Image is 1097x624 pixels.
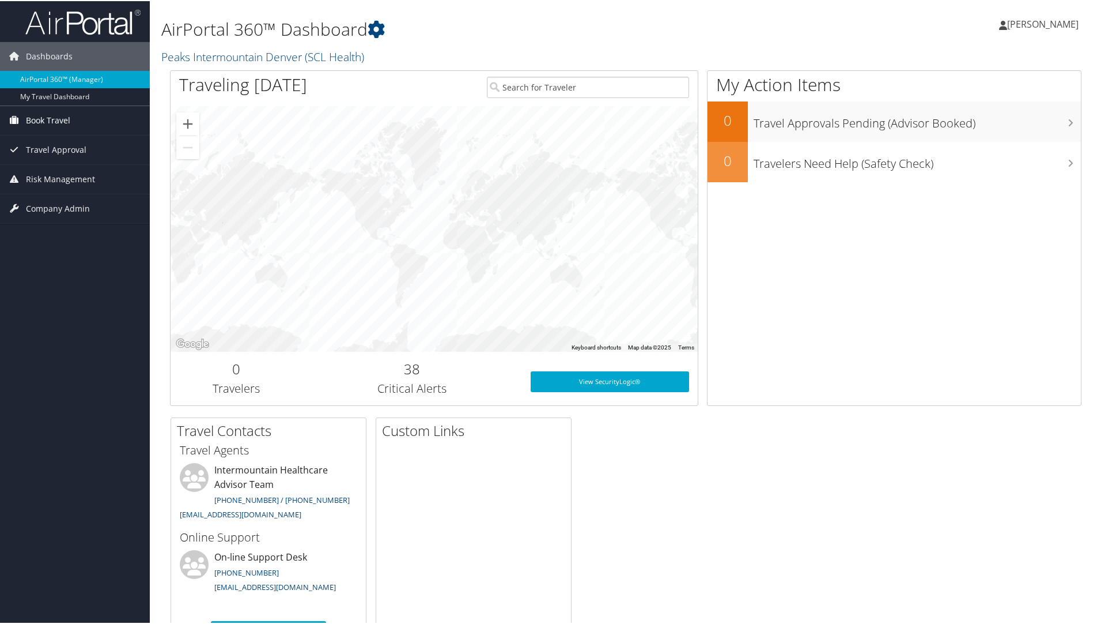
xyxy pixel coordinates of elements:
a: Open this area in Google Maps (opens a new window) [173,336,211,351]
span: [PERSON_NAME] [1007,17,1079,29]
button: Zoom in [176,111,199,134]
span: Book Travel [26,105,70,134]
a: View SecurityLogic® [531,370,689,391]
h2: 0 [708,150,748,170]
li: Intermountain Healthcare Advisor Team [174,462,363,524]
h3: Travel Agents [180,441,357,457]
a: 0Travel Approvals Pending (Advisor Booked) [708,100,1081,141]
a: [PHONE_NUMBER] [214,566,279,577]
h2: 0 [179,358,294,378]
h2: 38 [311,358,513,378]
h2: 0 [708,110,748,129]
h3: Online Support [180,528,357,544]
button: Zoom out [176,135,199,158]
input: Search for Traveler [487,76,689,97]
a: [EMAIL_ADDRESS][DOMAIN_NAME] [180,508,301,518]
li: On-line Support Desk [174,549,363,596]
img: Google [173,336,211,351]
span: Dashboards [26,41,73,70]
a: Terms (opens in new tab) [678,343,694,349]
h3: Travel Approvals Pending (Advisor Booked) [754,108,1081,130]
h2: Travel Contacts [177,420,366,439]
span: Map data ©2025 [628,343,671,349]
a: [PHONE_NUMBER] / [PHONE_NUMBER] [214,494,350,504]
a: Peaks Intermountain Denver (SCL Health) [161,48,367,63]
h3: Travelers [179,379,294,396]
img: airportal-logo.png [25,7,141,35]
h1: Traveling [DATE] [179,72,307,96]
a: [EMAIL_ADDRESS][DOMAIN_NAME] [214,581,336,591]
span: Travel Approval [26,134,86,163]
h1: My Action Items [708,72,1081,96]
span: Company Admin [26,193,90,222]
span: Risk Management [26,164,95,193]
h3: Travelers Need Help (Safety Check) [754,149,1081,171]
h1: AirPortal 360™ Dashboard [161,16,781,40]
h2: Custom Links [382,420,571,439]
a: 0Travelers Need Help (Safety Check) [708,141,1081,181]
button: Keyboard shortcuts [572,343,621,351]
h3: Critical Alerts [311,379,513,396]
a: [PERSON_NAME] [999,6,1090,40]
